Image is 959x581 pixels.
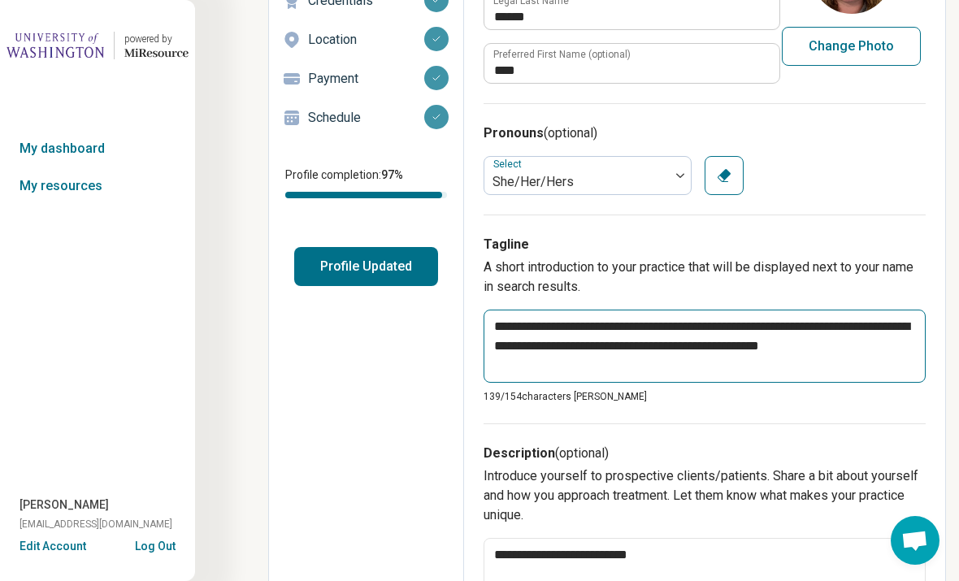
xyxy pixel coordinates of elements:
span: (optional) [544,125,597,141]
button: Change Photo [782,27,921,66]
div: powered by [124,32,189,46]
span: [PERSON_NAME] [20,496,109,514]
span: (optional) [555,445,609,461]
p: Introduce yourself to prospective clients/patients. Share a bit about yourself and how you approa... [484,466,926,525]
label: Preferred First Name (optional) [493,50,631,59]
p: 139/ 154 characters [PERSON_NAME] [484,389,926,404]
p: Payment [308,69,424,89]
img: University of Washington [7,26,104,65]
span: 97 % [381,168,403,181]
p: Location [308,30,424,50]
h3: Pronouns [484,124,926,143]
label: Select [493,158,525,170]
p: A short introduction to your practice that will be displayed next to your name in search results. [484,258,926,297]
h3: Description [484,444,926,463]
div: Profile completion [285,192,447,198]
a: Location [269,20,463,59]
button: Edit Account [20,538,86,555]
h3: Tagline [484,235,926,254]
p: Schedule [308,108,424,128]
a: Schedule [269,98,463,137]
button: Log Out [135,538,176,551]
div: She/Her/Hers [493,172,662,192]
a: Payment [269,59,463,98]
a: Open chat [891,516,939,565]
button: Profile Updated [294,247,438,286]
div: Profile completion: [269,157,463,208]
span: [EMAIL_ADDRESS][DOMAIN_NAME] [20,517,172,531]
a: University of Washingtonpowered by [7,26,189,65]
